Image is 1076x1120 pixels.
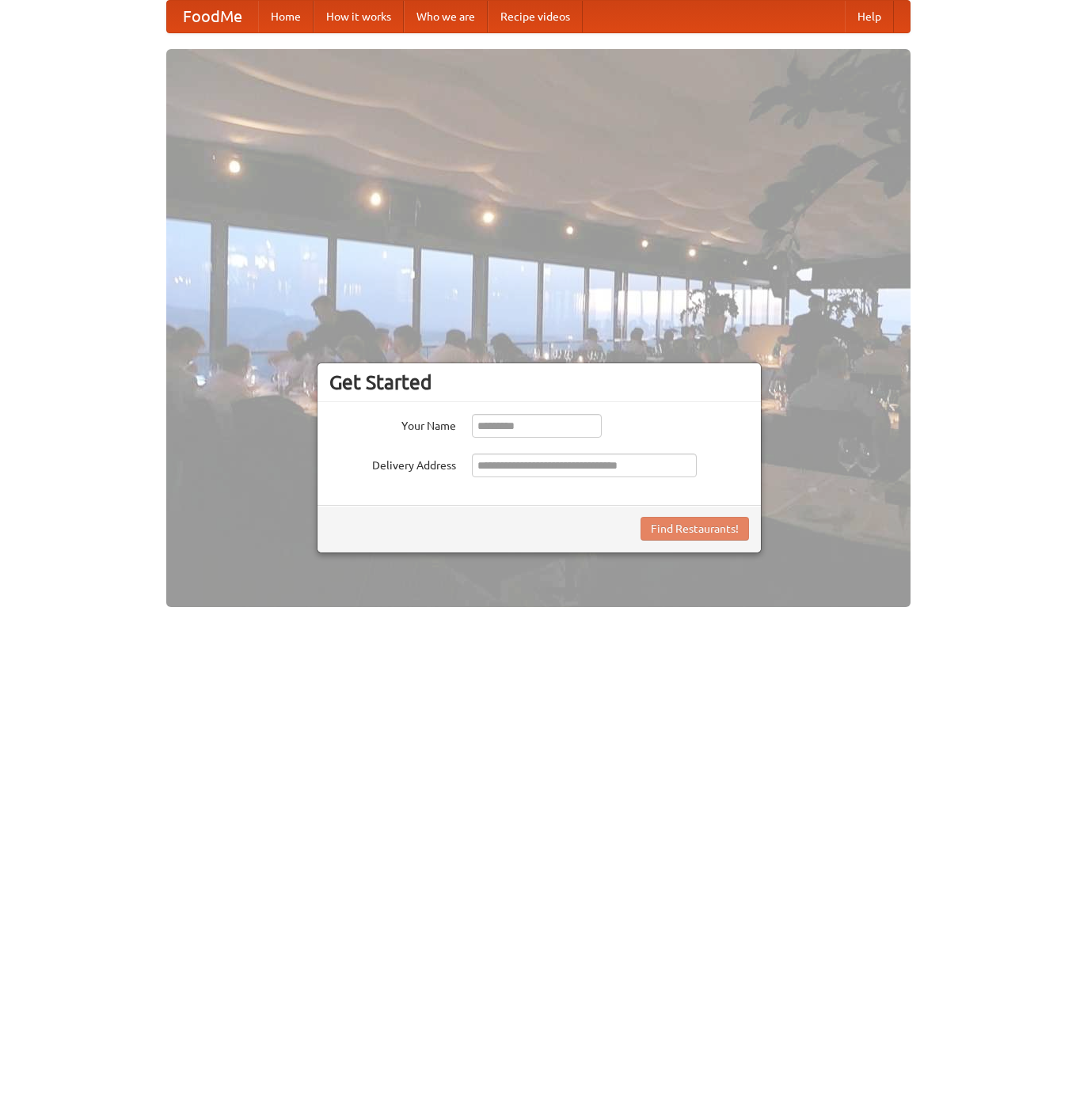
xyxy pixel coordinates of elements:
[258,1,314,32] a: Home
[329,454,456,473] label: Delivery Address
[404,1,488,32] a: Who we are
[488,1,583,32] a: Recipe videos
[641,517,749,541] button: Find Restaurants!
[329,414,456,434] label: Your Name
[329,370,749,394] h3: Get Started
[845,1,894,32] a: Help
[167,1,258,32] a: FoodMe
[314,1,404,32] a: How it works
